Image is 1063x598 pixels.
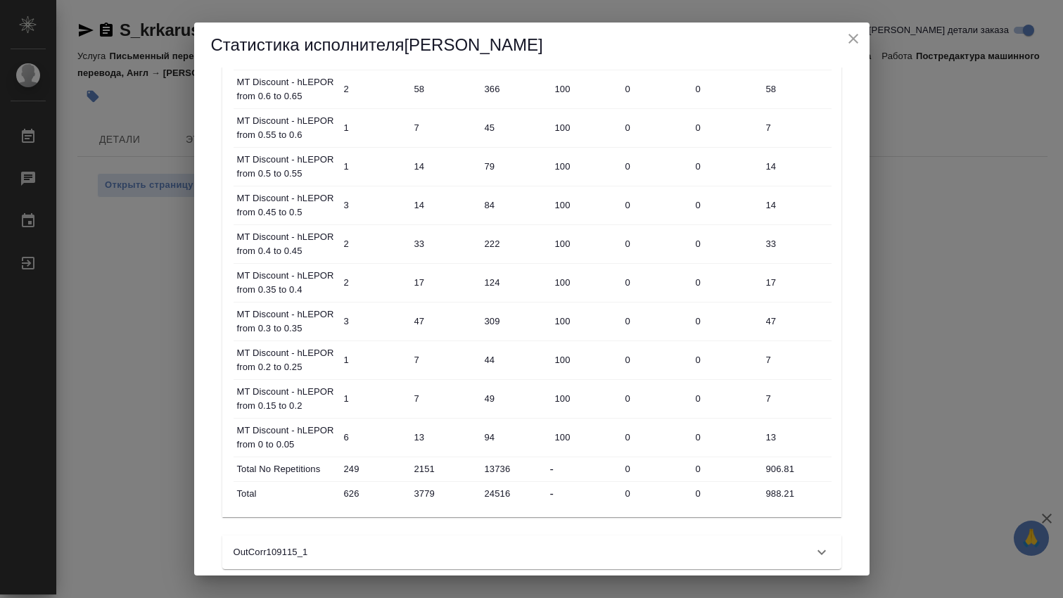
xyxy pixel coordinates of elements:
[237,230,336,258] p: MT Discount - hLEPOR from 0.4 to 0.45
[620,117,691,138] input: ✎ Введи что-нибудь
[237,307,336,336] p: MT Discount - hLEPOR from 0.3 to 0.35
[550,461,620,478] div: -
[409,350,480,370] input: ✎ Введи что-нибудь
[409,459,480,479] input: ✎ Введи что-нибудь
[691,234,761,254] input: ✎ Введи что-нибудь
[237,153,336,181] p: MT Discount - hLEPOR from 0.5 to 0.55
[480,272,550,293] input: ✎ Введи что-нибудь
[237,487,336,501] p: Total
[550,388,620,409] input: ✎ Введи что-нибудь
[480,483,550,504] input: ✎ Введи что-нибудь
[620,234,691,254] input: ✎ Введи что-нибудь
[339,156,409,177] input: ✎ Введи что-нибудь
[620,350,691,370] input: ✎ Введи что-нибудь
[339,234,409,254] input: ✎ Введи что-нибудь
[691,272,761,293] input: ✎ Введи что-нибудь
[550,156,620,177] input: ✎ Введи что-нибудь
[620,311,691,331] input: ✎ Введи что-нибудь
[237,191,336,220] p: MT Discount - hLEPOR from 0.45 to 0.5
[409,234,480,254] input: ✎ Введи что-нибудь
[339,388,409,409] input: ✎ Введи что-нибудь
[620,459,691,479] input: ✎ Введи что-нибудь
[691,388,761,409] input: ✎ Введи что-нибудь
[339,483,409,504] input: ✎ Введи что-нибудь
[480,459,550,479] input: ✎ Введи что-нибудь
[339,272,409,293] input: ✎ Введи что-нибудь
[222,535,841,569] div: OutCorr109115_1
[550,234,620,254] input: ✎ Введи что-нибудь
[409,427,480,447] input: ✎ Введи что-нибудь
[761,483,832,504] input: ✎ Введи что-нибудь
[237,269,336,297] p: MT Discount - hLEPOR from 0.35 to 0.4
[409,483,480,504] input: ✎ Введи что-нибудь
[550,350,620,370] input: ✎ Введи что-нибудь
[761,388,832,409] input: ✎ Введи что-нибудь
[691,459,761,479] input: ✎ Введи что-нибудь
[620,195,691,215] input: ✎ Введи что-нибудь
[409,195,480,215] input: ✎ Введи что-нибудь
[339,117,409,138] input: ✎ Введи что-нибудь
[843,28,864,49] button: close
[550,272,620,293] input: ✎ Введи что-нибудь
[761,234,832,254] input: ✎ Введи что-нибудь
[550,195,620,215] input: ✎ Введи что-нибудь
[409,388,480,409] input: ✎ Введи что-нибудь
[761,79,832,99] input: ✎ Введи что-нибудь
[691,156,761,177] input: ✎ Введи что-нибудь
[691,427,761,447] input: ✎ Введи что-нибудь
[234,545,308,559] p: OutCorr109115_1
[339,459,409,479] input: ✎ Введи что-нибудь
[480,117,550,138] input: ✎ Введи что-нибудь
[550,427,620,447] input: ✎ Введи что-нибудь
[620,483,691,504] input: ✎ Введи что-нибудь
[550,311,620,331] input: ✎ Введи что-нибудь
[620,388,691,409] input: ✎ Введи что-нибудь
[211,34,853,56] h5: Статистика исполнителя [PERSON_NAME]
[480,234,550,254] input: ✎ Введи что-нибудь
[550,117,620,138] input: ✎ Введи что-нибудь
[237,424,336,452] p: MT Discount - hLEPOR from 0 to 0.05
[761,459,832,479] input: ✎ Введи что-нибудь
[761,195,832,215] input: ✎ Введи что-нибудь
[409,272,480,293] input: ✎ Введи что-нибудь
[409,117,480,138] input: ✎ Введи что-нибудь
[480,195,550,215] input: ✎ Введи что-нибудь
[550,79,620,99] input: ✎ Введи что-нибудь
[237,114,336,142] p: MT Discount - hLEPOR from 0.55 to 0.6
[480,350,550,370] input: ✎ Введи что-нибудь
[761,427,832,447] input: ✎ Введи что-нибудь
[761,350,832,370] input: ✎ Введи что-нибудь
[620,79,691,99] input: ✎ Введи что-нибудь
[237,462,336,476] p: Total No Repetitions
[620,427,691,447] input: ✎ Введи что-нибудь
[620,272,691,293] input: ✎ Введи что-нибудь
[480,156,550,177] input: ✎ Введи что-нибудь
[339,350,409,370] input: ✎ Введи что-нибудь
[691,117,761,138] input: ✎ Введи что-нибудь
[691,483,761,504] input: ✎ Введи что-нибудь
[761,117,832,138] input: ✎ Введи что-нибудь
[339,427,409,447] input: ✎ Введи что-нибудь
[761,311,832,331] input: ✎ Введи что-нибудь
[761,272,832,293] input: ✎ Введи что-нибудь
[339,79,409,99] input: ✎ Введи что-нибудь
[339,195,409,215] input: ✎ Введи что-нибудь
[761,156,832,177] input: ✎ Введи что-нибудь
[480,388,550,409] input: ✎ Введи что-нибудь
[237,385,336,413] p: MT Discount - hLEPOR from 0.15 to 0.2
[480,79,550,99] input: ✎ Введи что-нибудь
[691,311,761,331] input: ✎ Введи что-нибудь
[409,79,480,99] input: ✎ Введи что-нибудь
[620,156,691,177] input: ✎ Введи что-нибудь
[480,427,550,447] input: ✎ Введи что-нибудь
[237,346,336,374] p: MT Discount - hLEPOR from 0.2 to 0.25
[691,350,761,370] input: ✎ Введи что-нибудь
[409,311,480,331] input: ✎ Введи что-нибудь
[480,311,550,331] input: ✎ Введи что-нибудь
[550,485,620,502] div: -
[691,79,761,99] input: ✎ Введи что-нибудь
[409,156,480,177] input: ✎ Введи что-нибудь
[691,195,761,215] input: ✎ Введи что-нибудь
[339,311,409,331] input: ✎ Введи что-нибудь
[237,75,336,103] p: MT Discount - hLEPOR from 0.6 to 0.65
